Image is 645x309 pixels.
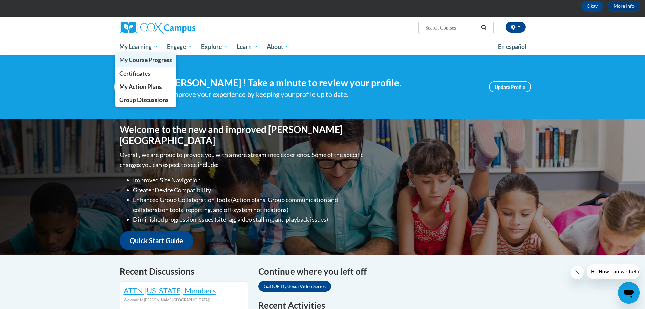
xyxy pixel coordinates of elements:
a: My Course Progress [115,53,177,66]
h4: Hi [PERSON_NAME] ! Take a minute to review your profile. [155,77,479,89]
li: Enhanced Group Collaboration Tools (Action plans, Group communication and collaboration tools, re... [133,195,365,215]
span: Hi. How can we help? [4,5,55,10]
a: Quick Start Guide [120,231,193,250]
a: Cox Campus [120,22,248,34]
a: En español [494,40,531,54]
a: Engage [163,39,197,55]
span: My Action Plans [119,83,162,90]
iframe: Button to launch messaging window [618,282,640,304]
span: Group Discussions [119,96,169,103]
span: Explore [201,43,228,51]
span: My Course Progress [119,56,172,63]
h1: Welcome to the new and improved [PERSON_NAME][GEOGRAPHIC_DATA] [120,124,365,147]
a: Explore [197,39,233,55]
img: Cox Campus [120,22,195,34]
div: Welcome to [PERSON_NAME][GEOGRAPHIC_DATA]! [124,296,244,304]
a: Update Profile [489,81,531,92]
h4: Recent Discussions [120,265,248,278]
li: Diminished progression issues (site lag, video stalling, and playback issues) [133,215,365,225]
a: Certificates [115,67,177,80]
div: Help improve your experience by keeping your profile up to date. [155,89,479,100]
span: En español [498,43,526,50]
li: Improved Site Navigation [133,175,365,185]
p: Overall, we are proud to provide you with a more streamlined experience. Some of the specific cha... [120,150,365,170]
input: Search Courses [425,24,479,32]
span: Certificates [119,70,150,77]
a: Learn [232,39,262,55]
button: Account Settings [506,22,526,33]
span: Learn [237,43,258,51]
iframe: Message from company [587,264,640,279]
a: GaDOE Dyslexia Video Series [258,281,331,292]
span: My Learning [119,43,158,51]
iframe: Close message [571,266,584,279]
a: ATTN [US_STATE] Members [124,286,216,295]
div: Main menu [109,39,536,55]
span: About [267,43,290,51]
a: About [262,39,294,55]
h4: Continue where you left off [258,265,526,278]
a: Group Discussions [115,93,177,107]
a: My Learning [115,39,163,55]
button: Search [479,24,489,32]
a: More Info [608,1,640,12]
a: My Action Plans [115,80,177,93]
img: Profile Image [114,72,145,102]
span: Engage [167,43,192,51]
button: Okay [581,1,603,12]
li: Greater Device Compatibility [133,185,365,195]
